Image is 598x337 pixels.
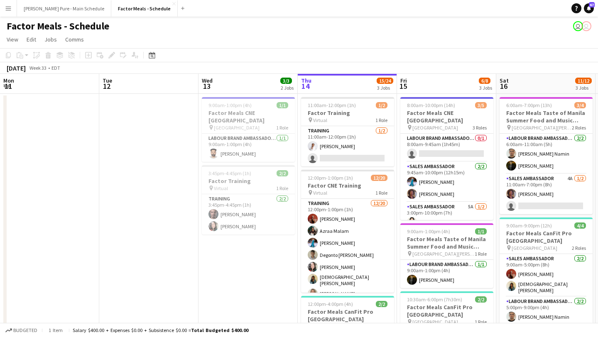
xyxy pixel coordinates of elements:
[202,97,295,162] app-job-card: 9:00am-1:00pm (4h)1/1Factor Meals CNE [GEOGRAPHIC_DATA] [GEOGRAPHIC_DATA]1 RoleLabour Brand Ambas...
[202,77,213,84] span: Wed
[214,125,260,131] span: [GEOGRAPHIC_DATA]
[27,65,48,71] span: Week 33
[371,175,387,181] span: 12/20
[7,20,109,32] h1: Factor Meals - Schedule
[377,78,393,84] span: 15/24
[475,296,487,303] span: 2/2
[277,102,288,108] span: 1/1
[73,327,248,333] div: Salary $400.00 + Expenses $0.00 + Subsistence $0.00 =
[208,102,252,108] span: 9:00am-1:00pm (4h)
[3,77,14,84] span: Mon
[375,190,387,196] span: 1 Role
[208,170,251,176] span: 3:45pm-4:45pm (1h)
[500,109,593,124] h3: Factor Meals Taste of Manila Summer Food and Music Festival [GEOGRAPHIC_DATA]
[581,21,591,31] app-user-avatar: Tifany Scifo
[500,134,593,174] app-card-role: Labour Brand Ambassadors2/26:00am-11:00am (5h)[PERSON_NAME] Namin[PERSON_NAME]
[7,64,26,72] div: [DATE]
[400,134,493,162] app-card-role: Labour Brand Ambassadors0/18:00am-9:45am (1h45m)
[506,102,552,108] span: 6:00am-7:00pm (13h)
[301,182,394,189] h3: Factor CNE Training
[4,326,39,335] button: Budgeted
[400,260,493,288] app-card-role: Labour Brand Ambassadors1/19:00am-1:00pm (4h)[PERSON_NAME]
[500,230,593,244] h3: Factor Meals CanFit Pro [GEOGRAPHIC_DATA]
[51,65,60,71] div: EDT
[575,78,592,84] span: 11/12
[400,109,493,124] h3: Factor Meals CNE [GEOGRAPHIC_DATA]
[111,0,178,17] button: Factor Meals - Schedule
[400,77,407,84] span: Fri
[475,228,487,234] span: 1/1
[475,251,487,257] span: 1 Role
[512,245,557,251] span: [GEOGRAPHIC_DATA]
[584,3,594,13] a: 67
[103,77,112,84] span: Tue
[301,109,394,117] h3: Factor Training
[479,78,490,84] span: 6/8
[281,85,294,91] div: 2 Jobs
[300,81,311,91] span: 14
[572,125,586,131] span: 2 Roles
[400,303,493,318] h3: Factor Meals CanFit Pro [GEOGRAPHIC_DATA]
[376,102,387,108] span: 1/2
[23,34,39,45] a: Edit
[3,34,22,45] a: View
[301,77,311,84] span: Thu
[301,97,394,166] app-job-card: 11:00am-12:00pm (1h)1/2Factor Training Virtual1 RoleTraining1/211:00am-12:00pm (1h)[PERSON_NAME]
[506,222,552,229] span: 9:00am-9:00pm (12h)
[399,81,407,91] span: 15
[589,2,595,7] span: 67
[101,81,112,91] span: 12
[276,185,288,191] span: 1 Role
[214,185,228,191] span: Virtual
[500,174,593,214] app-card-role: Sales Ambassador4A1/211:00am-7:00pm (8h)[PERSON_NAME]
[500,297,593,337] app-card-role: Labour Brand Ambassadors2/25:00pm-9:00pm (4h)[PERSON_NAME] Namin[PERSON_NAME]
[44,36,57,43] span: Jobs
[574,222,586,229] span: 4/4
[400,223,493,288] div: 9:00am-1:00pm (4h)1/1Factor Meals Taste of Manila Summer Food and Music Festival [GEOGRAPHIC_DATA...
[301,126,394,166] app-card-role: Training1/211:00am-12:00pm (1h)[PERSON_NAME]
[473,125,487,131] span: 3 Roles
[313,117,327,123] span: Virtual
[500,254,593,297] app-card-role: Sales Ambassador2/29:00am-5:00pm (8h)[PERSON_NAME][DEMOGRAPHIC_DATA] [PERSON_NAME]
[277,170,288,176] span: 2/2
[475,319,487,325] span: 1 Role
[308,175,353,181] span: 12:00pm-1:00pm (1h)
[512,125,572,131] span: [GEOGRAPHIC_DATA][PERSON_NAME]
[308,102,356,108] span: 11:00am-12:00pm (1h)
[13,327,37,333] span: Budgeted
[308,301,353,307] span: 12:00pm-4:00pm (4h)
[46,327,66,333] span: 1 item
[412,319,458,325] span: [GEOGRAPHIC_DATA]
[377,85,393,91] div: 3 Jobs
[572,245,586,251] span: 2 Roles
[412,251,475,257] span: [GEOGRAPHIC_DATA][PERSON_NAME]
[280,78,292,84] span: 3/3
[7,36,18,43] span: View
[313,190,327,196] span: Virtual
[475,102,487,108] span: 3/5
[400,202,493,242] app-card-role: Sales Ambassador5A1/23:00pm-10:00pm (7h)[PERSON_NAME]
[301,170,394,293] app-job-card: 12:00pm-1:00pm (1h)12/20Factor CNE Training Virtual1 RoleTraining12/2012:00pm-1:00pm (1h)[PERSON_...
[574,102,586,108] span: 3/4
[65,36,84,43] span: Comms
[191,327,248,333] span: Total Budgeted $400.00
[576,85,591,91] div: 3 Jobs
[500,217,593,337] app-job-card: 9:00am-9:00pm (12h)4/4Factor Meals CanFit Pro [GEOGRAPHIC_DATA] [GEOGRAPHIC_DATA]2 RolesSales Amb...
[407,102,455,108] span: 8:00am-10:00pm (14h)
[202,109,295,124] h3: Factor Meals CNE [GEOGRAPHIC_DATA]
[500,97,593,214] app-job-card: 6:00am-7:00pm (13h)3/4Factor Meals Taste of Manila Summer Food and Music Festival [GEOGRAPHIC_DAT...
[498,81,509,91] span: 16
[202,165,295,234] app-job-card: 3:45pm-4:45pm (1h)2/2Factor Training Virtual1 RoleTraining2/23:45pm-4:45pm (1h)[PERSON_NAME][PERS...
[500,77,509,84] span: Sat
[2,81,14,91] span: 11
[400,162,493,202] app-card-role: Sales Ambassador2/29:45am-10:00pm (12h15m)[PERSON_NAME][PERSON_NAME]
[276,125,288,131] span: 1 Role
[202,134,295,162] app-card-role: Labour Brand Ambassadors1/19:00am-1:00pm (4h)[PERSON_NAME]
[400,97,493,220] app-job-card: 8:00am-10:00pm (14h)3/5Factor Meals CNE [GEOGRAPHIC_DATA] [GEOGRAPHIC_DATA]3 RolesLabour Brand Am...
[201,81,213,91] span: 13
